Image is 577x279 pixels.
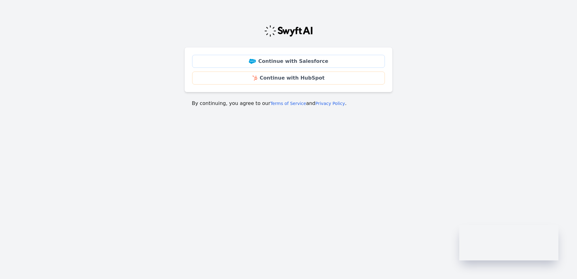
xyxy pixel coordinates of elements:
[315,101,345,106] a: Privacy Policy
[192,55,385,68] a: Continue with Salesforce
[264,25,313,37] img: Swyft Logo
[192,100,385,107] p: By continuing, you agree to our and .
[249,59,256,64] img: Salesforce
[192,72,385,85] a: Continue with HubSpot
[270,101,306,106] a: Terms of Service
[459,225,558,260] iframe: Swyft AI Status
[253,76,257,81] img: HubSpot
